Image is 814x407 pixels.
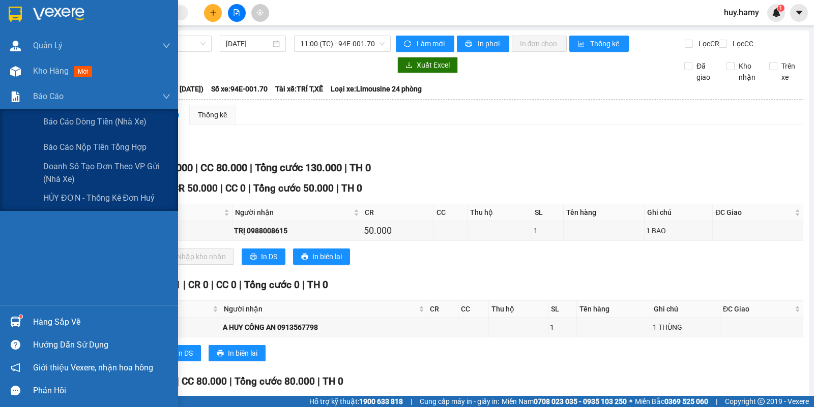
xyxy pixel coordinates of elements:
span: Lọc CC [729,38,755,49]
span: printer [250,253,257,261]
span: Quản Lý [33,39,63,52]
div: Hướng dẫn sử dụng [33,337,170,353]
span: caret-down [795,8,804,17]
button: printerIn biên lai [293,248,350,265]
span: ĐC Giao [715,207,793,218]
span: | [302,279,305,291]
span: Tổng cước 130.000 [255,162,342,174]
span: printer [217,350,224,358]
th: Tên hàng [564,204,645,221]
span: copyright [758,398,765,405]
span: CR 0 [188,279,209,291]
sup: 1 [777,5,784,12]
span: Báo cáo [33,90,64,103]
span: TH 0 [341,182,362,194]
strong: 0708 023 035 - 0935 103 250 [534,397,627,405]
span: CR 50.000 [172,182,218,194]
button: printerIn phơi [457,36,509,52]
span: | [336,182,339,194]
span: | [177,375,179,387]
span: Tổng cước 0 [244,279,300,291]
span: sync [404,40,413,48]
span: Số xe: 94E-001.70 [211,83,268,95]
span: Làm mới [417,38,446,49]
span: plus [210,9,217,16]
span: down [162,42,170,50]
span: Trên xe [777,60,804,83]
span: Loại xe: Limousine 24 phòng [331,83,422,95]
span: Báo cáo nộp tiền Tổng hợp [43,141,147,153]
th: CC [434,204,468,221]
button: aim [251,4,269,22]
span: Miền Nam [502,396,627,407]
span: In biên lai [228,348,257,359]
span: CC 80.000 [182,375,227,387]
span: Tổng cước 50.000 [253,182,334,194]
sup: 1 [19,315,22,318]
button: file-add [228,4,246,22]
span: | [229,375,232,387]
span: down [162,92,170,101]
span: printer [465,40,474,48]
th: Thu hộ [489,301,548,318]
img: warehouse-icon [10,317,21,327]
span: | [239,279,242,291]
th: SL [548,301,577,318]
span: printer [301,253,308,261]
span: TH 0 [323,375,343,387]
div: 1 [550,322,575,333]
span: ĐC Giao [723,303,793,315]
img: icon-new-feature [772,8,781,17]
span: In DS [261,251,277,262]
span: In phơi [478,38,501,49]
span: CC 80.000 [200,162,247,174]
span: bar-chart [577,40,586,48]
span: | [248,182,251,194]
span: In DS [177,348,193,359]
img: warehouse-icon [10,66,21,77]
span: | [344,162,347,174]
span: huy.hamy [716,6,767,19]
th: CC [458,301,489,318]
span: | [211,279,214,291]
input: 14/08/2025 [226,38,271,49]
span: | [411,396,412,407]
span: Thống kê [590,38,621,49]
span: Đã giao [692,60,719,83]
span: Xuất Excel [417,59,450,71]
img: logo-vxr [9,7,22,22]
span: HỦY ĐƠN - Thống kê đơn huỷ [43,192,155,204]
span: TH 0 [307,279,328,291]
strong: 1900 633 818 [359,397,403,405]
button: caret-down [790,4,808,22]
span: question-circle [11,340,20,350]
span: Tài xế: TRÍ T,XẾ [275,83,323,95]
div: Thống kê [198,109,227,120]
button: printerIn biên lai [209,345,266,361]
span: Người nhận [235,207,352,218]
span: Miền Bắc [635,396,708,407]
th: Tên hàng [577,301,651,318]
button: syncLàm mới [396,36,454,52]
span: | [250,162,252,174]
span: In biên lai [312,251,342,262]
th: CR [427,301,458,318]
span: | [716,396,717,407]
div: A HUY CÔNG AN 0913567798 [223,322,425,333]
span: Giới thiệu Vexere, nhận hoa hồng [33,361,153,374]
th: Thu hộ [468,204,532,221]
span: Báo cáo dòng tiền (nhà xe) [43,115,147,128]
img: warehouse-icon [10,41,21,51]
span: CC 0 [225,182,246,194]
span: Cung cấp máy in - giấy in: [420,396,499,407]
button: In đơn chọn [512,36,567,52]
span: notification [11,363,20,372]
span: | [220,182,223,194]
span: Lọc CR [694,38,721,49]
div: Hàng sắp về [33,315,170,330]
span: 11:00 (TC) - 94E-001.70 [300,36,384,51]
img: solution-icon [10,91,21,102]
span: SL 1 [161,279,181,291]
button: bar-chartThống kê [569,36,629,52]
span: download [405,61,413,70]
